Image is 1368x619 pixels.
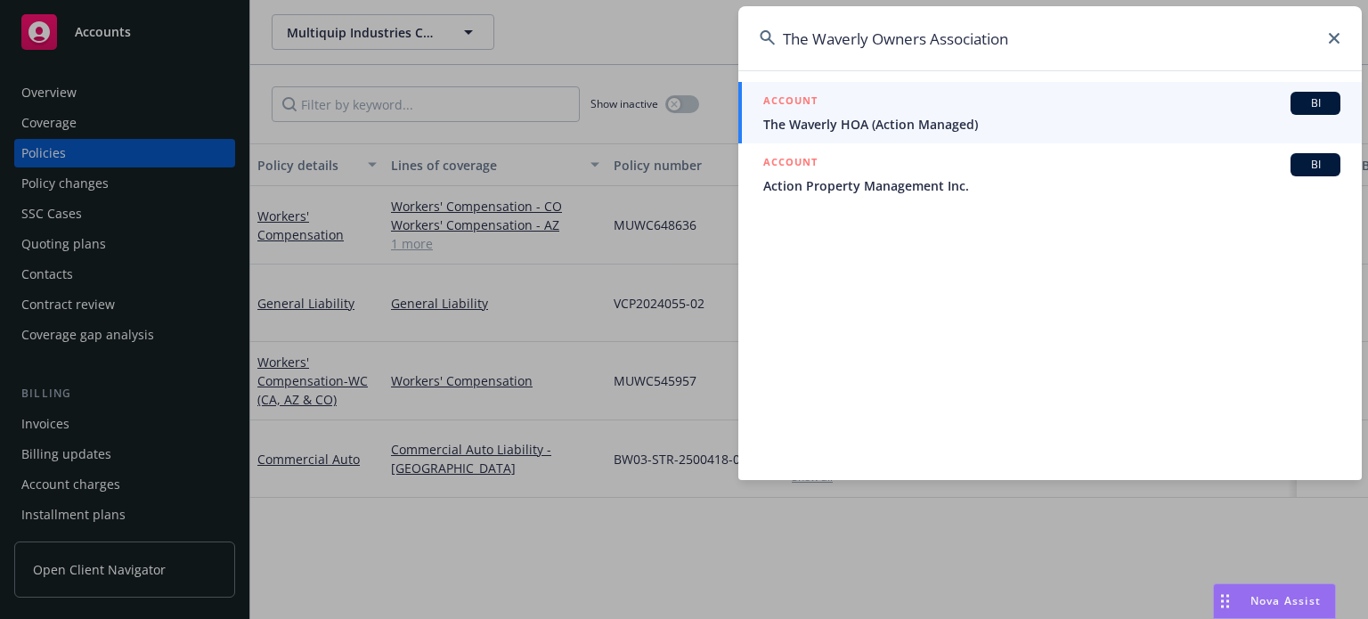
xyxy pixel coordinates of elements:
span: BI [1298,157,1333,173]
button: Nova Assist [1213,583,1336,619]
h5: ACCOUNT [763,92,818,113]
a: ACCOUNTBIAction Property Management Inc. [738,143,1362,205]
span: Action Property Management Inc. [763,176,1340,195]
h5: ACCOUNT [763,153,818,175]
input: Search... [738,6,1362,70]
div: Drag to move [1214,584,1236,618]
a: ACCOUNTBIThe Waverly HOA (Action Managed) [738,82,1362,143]
span: BI [1298,95,1333,111]
span: Nova Assist [1250,593,1321,608]
span: The Waverly HOA (Action Managed) [763,115,1340,134]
